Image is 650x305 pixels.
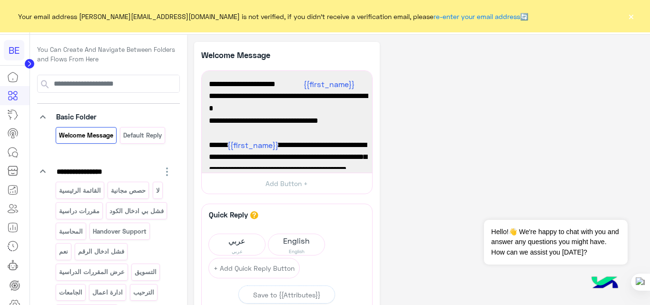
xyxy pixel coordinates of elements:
div: عربي [208,234,266,256]
a: re-enter your email address [433,12,520,20]
p: القائمة الرئيسية [58,185,101,196]
span: Your email address [PERSON_NAME][EMAIL_ADDRESS][DOMAIN_NAME] is not verified, if you didn't recei... [18,11,528,21]
p: عرض المقررات الدراسية [58,266,125,277]
button: Add Button + [202,173,372,194]
span: English [268,247,325,255]
span: 𝐇𝐞𝐥𝐥𝐨! 👋 Thank you for reaching out Be In Class. How can we assist you [DATE] ? ☺️ Please choose ... [209,139,365,187]
p: You Can Create And Navigate Between Folders and Flows From Here [37,45,180,64]
span: {{first_name}} [304,79,355,89]
p: مقررات دراسية [58,206,100,216]
button: × [626,11,636,21]
span: English [268,234,325,247]
i: keyboard_arrow_down [37,166,49,177]
button: Save to {{Attributes}} [238,285,335,304]
div: English [268,234,325,256]
p: الجامعات [58,287,83,298]
span: من فضلك اختر اللغة التي تفضلها للتواصل [209,115,365,127]
img: hulul-logo.png [588,267,621,300]
span: Hello!👋 We're happy to chat with you and answer any questions you might have. How can we assist y... [484,220,627,265]
p: ادارة اعمال [92,287,124,298]
p: المحاسبة [58,226,83,237]
span: أهلاً 👋 [209,78,365,90]
i: keyboard_arrow_down [37,111,49,123]
p: التسويق [134,266,158,277]
span: عربي [209,234,265,247]
p: Default reply [123,130,163,141]
div: BE [4,40,24,60]
p: Welcome Message [58,130,114,141]
p: الترحيب [132,287,155,298]
p: Welcome Message [201,49,287,61]
span: شكرًا لتواصلك مع بي إن كلاس! وش حاب نساعدك فيه اليوم؟ 😊 [209,90,365,114]
p: فشل بي ادخال الكود [109,206,165,216]
p: نعم [58,246,69,257]
button: + Add Quick Reply Button [208,258,300,278]
span: {{first_name}} [227,140,278,149]
span: Basic Folder [56,112,97,121]
h6: Quick Reply [207,210,250,219]
div: Save to {{Attributes}} [253,290,320,300]
p: فشل ادخال الرقم [78,246,125,257]
p: Handover Support [92,226,148,237]
p: لا [155,185,160,196]
p: حصص مجانية [110,185,147,196]
span: عربي [209,247,265,255]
